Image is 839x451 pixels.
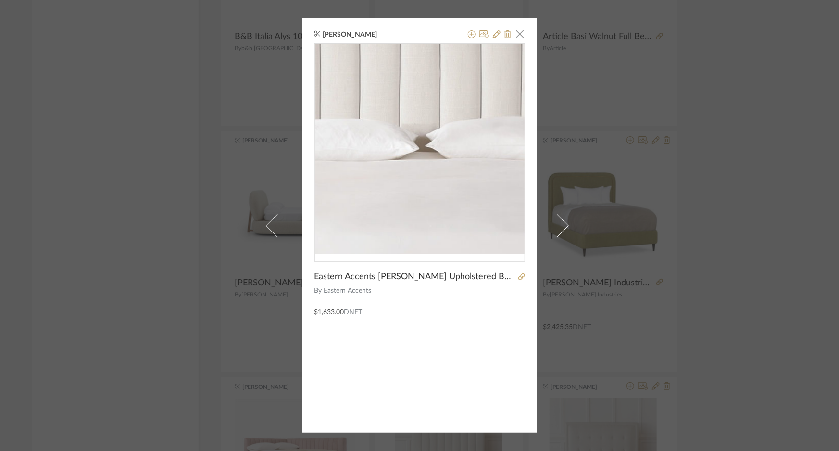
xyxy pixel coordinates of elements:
[324,286,525,296] span: Eastern Accents
[314,271,515,282] span: Eastern Accents [PERSON_NAME] Upholstered Bed 81"L X 43"W X 58"H $1,633.00
[344,309,363,316] span: DNET
[314,286,322,296] span: By
[315,44,525,254] div: 0
[511,24,530,43] button: Close
[323,30,392,39] span: [PERSON_NAME]
[326,44,513,254] img: dc9a965e-e926-44b8-8bd0-10525e117ec6_436x436.jpg
[314,309,344,316] span: $1,633.00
